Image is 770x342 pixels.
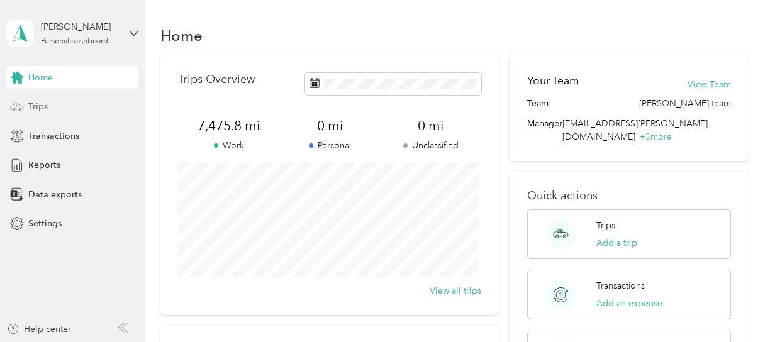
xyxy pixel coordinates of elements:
[160,29,203,42] h1: Home
[596,297,662,310] button: Add an expense
[527,73,579,89] h2: Your Team
[28,100,48,113] span: Trips
[41,38,108,45] div: Personal dashboard
[28,217,62,230] span: Settings
[28,188,82,201] span: Data exports
[178,117,279,135] span: 7,475.8 mi
[28,130,79,143] span: Transactions
[41,20,120,33] div: [PERSON_NAME]
[596,236,637,250] button: Add a trip
[700,272,770,342] iframe: Everlance-gr Chat Button Frame
[28,71,53,84] span: Home
[380,139,481,152] p: Unclassified
[178,73,255,86] p: Trips Overview
[7,323,71,336] button: Help center
[688,78,731,91] button: View Team
[380,117,481,135] span: 0 mi
[527,189,730,202] p: Quick actions
[596,279,645,292] p: Transactions
[640,131,672,142] span: + 3 more
[527,97,549,110] span: Team
[279,117,381,135] span: 0 mi
[28,158,60,172] span: Reports
[596,219,615,232] p: Trips
[430,284,481,297] button: View all trips
[562,118,708,142] span: [EMAIL_ADDRESS][PERSON_NAME][DOMAIN_NAME]
[639,97,731,110] span: [PERSON_NAME] team
[178,139,279,152] p: Work
[279,139,381,152] p: Personal
[527,117,562,143] span: Manager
